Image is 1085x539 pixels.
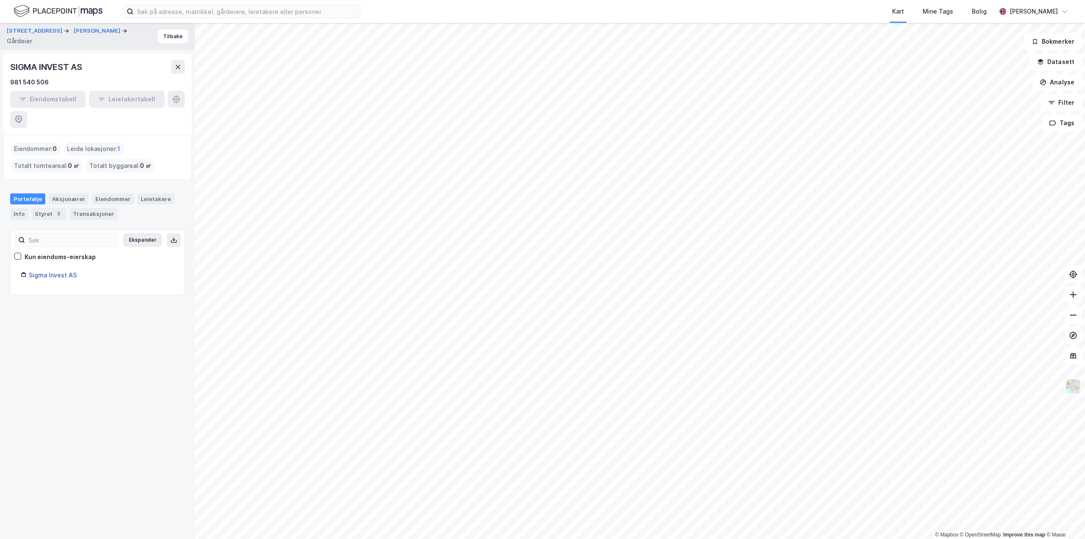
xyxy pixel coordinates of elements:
[1010,6,1058,17] div: [PERSON_NAME]
[935,532,958,538] a: Mapbox
[137,193,174,204] div: Leietakere
[14,4,103,19] img: logo.f888ab2527a4732fd821a326f86c7f29.svg
[1032,74,1082,91] button: Analyse
[74,27,122,35] button: [PERSON_NAME]
[1024,33,1082,50] button: Bokmerker
[7,36,32,46] div: Gårdeier
[1003,532,1045,538] a: Improve this map
[10,193,45,204] div: Portefølje
[92,193,134,204] div: Eiendommer
[10,60,84,74] div: SIGMA INVEST AS
[70,208,117,220] div: Transaksjoner
[29,271,77,279] a: Sigma Invest AS
[140,161,151,171] span: 0 ㎡
[972,6,987,17] div: Bolig
[25,252,96,262] div: Kun eiendoms-eierskap
[25,234,118,246] input: Søk
[117,144,120,154] span: 1
[134,5,360,18] input: Søk på adresse, matrikkel, gårdeiere, leietakere eller personer
[7,27,64,35] button: [STREET_ADDRESS]
[892,6,904,17] div: Kart
[86,159,155,173] div: Totalt byggareal :
[68,161,79,171] span: 0 ㎡
[923,6,953,17] div: Mine Tags
[11,142,60,156] div: Eiendommer :
[158,30,188,43] button: Tilbake
[960,532,1001,538] a: OpenStreetMap
[1030,53,1082,70] button: Datasett
[1041,94,1082,111] button: Filter
[10,77,49,87] div: 981 540 506
[31,208,66,220] div: Styret
[1042,115,1082,131] button: Tags
[123,233,162,247] button: Ekspander
[49,193,89,204] div: Aksjonærer
[54,209,63,218] div: 3
[1043,498,1085,539] div: Kontrollprogram for chat
[1043,498,1085,539] iframe: Chat Widget
[11,159,83,173] div: Totalt tomteareal :
[53,144,57,154] span: 0
[10,208,28,220] div: Info
[1065,378,1081,394] img: Z
[64,142,124,156] div: Leide lokasjoner :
